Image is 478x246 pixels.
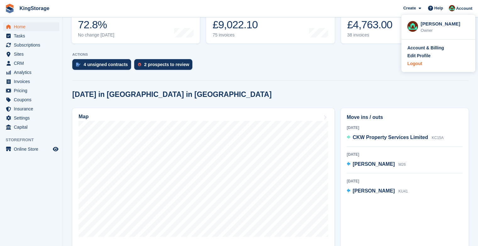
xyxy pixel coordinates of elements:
a: [PERSON_NAME] M26 [347,160,406,169]
div: 4 unsigned contracts [84,62,128,67]
span: Storefront [6,137,63,143]
span: Coupons [14,95,52,104]
div: £4,763.00 [347,18,393,31]
span: Subscriptions [14,41,52,49]
span: Invoices [14,77,52,86]
img: stora-icon-8386f47178a22dfd0bd8f6a31ec36ba5ce8667c1dd55bd0f319d3a0aa187defe.svg [5,4,14,13]
a: Preview store [52,145,59,153]
span: Capital [14,123,52,131]
div: [DATE] [347,178,463,184]
a: menu [3,104,59,113]
span: Insurance [14,104,52,113]
span: Tasks [14,31,52,40]
a: menu [3,77,59,86]
img: John King [449,5,455,11]
span: [PERSON_NAME] [353,161,395,167]
span: Analytics [14,68,52,77]
a: [PERSON_NAME] KU41 [347,187,408,195]
a: menu [3,59,59,68]
a: CKW Property Services Limited KC15A [347,134,444,142]
div: [PERSON_NAME] [420,20,469,26]
span: Account [456,5,472,12]
span: M26 [398,162,406,167]
a: menu [3,68,59,77]
span: Settings [14,114,52,122]
div: Logout [407,60,422,67]
span: CRM [14,59,52,68]
span: Help [434,5,443,11]
a: Edit Profile [407,53,469,59]
a: Account & Billing [407,45,469,51]
div: [DATE] [347,152,463,157]
span: [PERSON_NAME] [353,188,395,193]
a: menu [3,86,59,95]
a: menu [3,123,59,131]
span: Pricing [14,86,52,95]
div: [DATE] [347,125,463,131]
span: KC15A [432,136,444,140]
h2: Map [79,114,89,120]
h2: Move ins / outs [347,114,463,121]
a: menu [3,31,59,40]
a: Logout [407,60,469,67]
a: 2 prospects to review [134,59,195,73]
a: 4 unsigned contracts [72,59,134,73]
a: menu [3,41,59,49]
div: 72.8% [78,18,114,31]
span: Online Store [14,145,52,154]
a: Occupancy 72.8% No change [DATE] [72,3,200,43]
div: Edit Profile [407,53,431,59]
div: 2 prospects to review [144,62,189,67]
a: KingStorage [17,3,52,14]
div: Owner [420,27,469,34]
div: £9,022.10 [212,18,259,31]
a: menu [3,22,59,31]
div: Account & Billing [407,45,444,51]
p: ACTIONS [72,53,469,57]
img: prospect-51fa495bee0391a8d652442698ab0144808aea92771e9ea1ae160a38d050c398.svg [138,63,141,66]
img: John King [407,21,418,32]
h2: [DATE] in [GEOGRAPHIC_DATA] in [GEOGRAPHIC_DATA] [72,90,272,99]
div: 75 invoices [212,32,259,38]
span: Home [14,22,52,31]
a: menu [3,95,59,104]
a: Month-to-date sales £9,022.10 75 invoices [206,3,334,43]
span: Create [403,5,416,11]
img: contract_signature_icon-13c848040528278c33f63329250d36e43548de30e8caae1d1a13099fd9432cc5.svg [76,63,80,66]
a: menu [3,114,59,122]
div: No change [DATE] [78,32,114,38]
div: 38 invoices [347,32,393,38]
a: menu [3,50,59,59]
span: Sites [14,50,52,59]
span: KU41 [398,189,408,193]
a: menu [3,145,59,154]
span: CKW Property Services Limited [353,135,428,140]
a: Awaiting payment £4,763.00 38 invoices [341,3,469,43]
